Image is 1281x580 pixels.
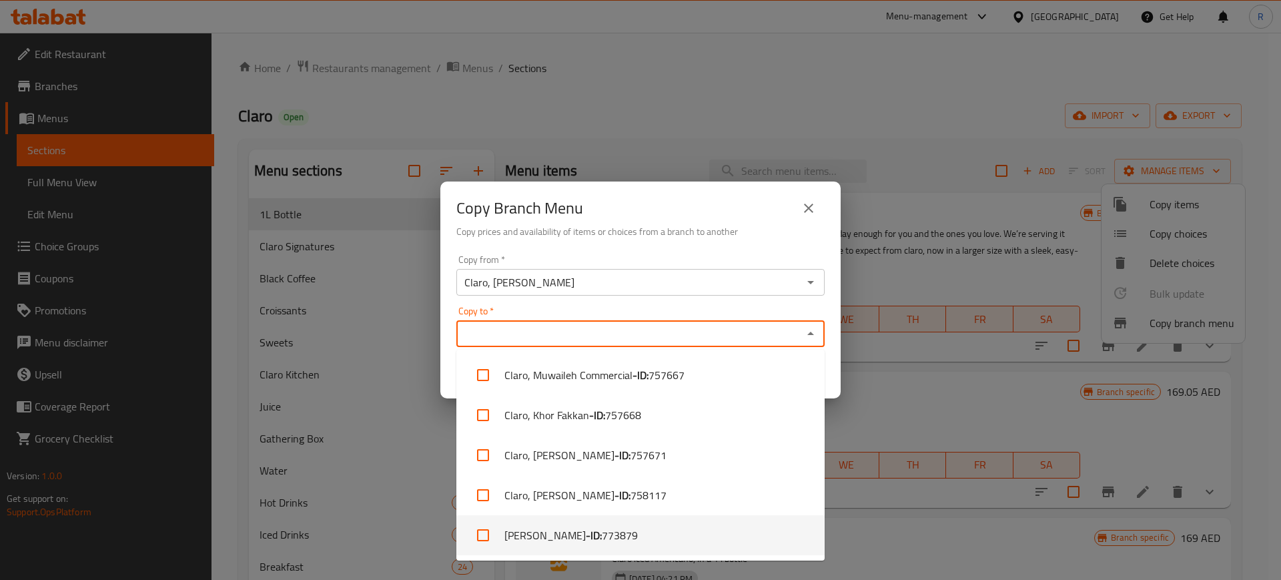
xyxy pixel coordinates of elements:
[801,273,820,292] button: Open
[793,192,825,224] button: close
[456,198,583,219] h2: Copy Branch Menu
[456,435,825,475] li: Claro, [PERSON_NAME]
[589,407,605,423] b: - ID:
[456,224,825,239] h6: Copy prices and availability of items or choices from a branch to another
[456,355,825,395] li: Claro, Muwaileh Commercial
[630,447,667,463] span: 757671
[456,475,825,515] li: Claro, [PERSON_NAME]
[630,487,667,503] span: 758117
[614,487,630,503] b: - ID:
[605,407,641,423] span: 757668
[602,527,638,543] span: 773879
[456,395,825,435] li: Claro, Khor Fakkan
[456,515,825,555] li: [PERSON_NAME]
[649,367,685,383] span: 757667
[586,527,602,543] b: - ID:
[614,447,630,463] b: - ID:
[632,367,649,383] b: - ID:
[801,324,820,343] button: Close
